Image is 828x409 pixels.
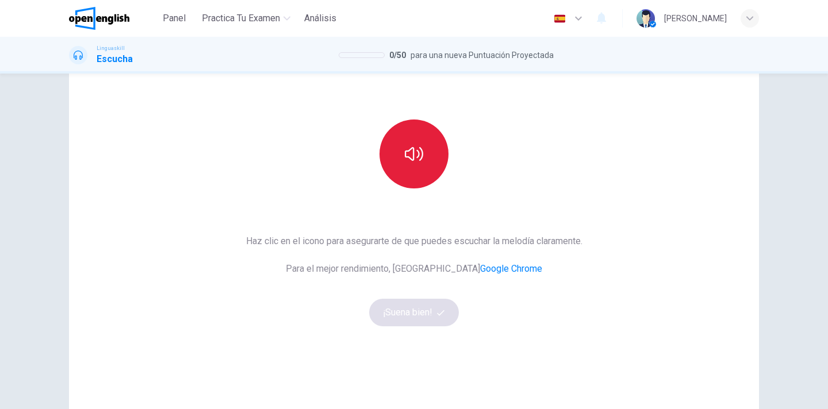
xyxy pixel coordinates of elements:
[300,8,341,29] button: Análisis
[69,7,156,30] a: OpenEnglish logo
[246,262,582,276] span: Para el mejor rendimiento, [GEOGRAPHIC_DATA]
[246,234,582,248] span: Haz clic en el icono para asegurarte de que puedes escuchar la melodía claramente.
[304,11,336,25] span: Análisis
[411,48,554,62] span: para una nueva Puntuación Proyectada
[480,263,542,274] a: Google Chrome
[202,11,280,25] span: Practica tu examen
[664,11,727,25] div: [PERSON_NAME]
[97,52,133,66] h1: Escucha
[97,44,125,52] span: Linguaskill
[389,48,406,62] span: 0 / 50
[163,11,186,25] span: Panel
[156,8,193,29] button: Panel
[69,7,129,30] img: OpenEnglish logo
[553,14,567,23] img: es
[637,9,655,28] img: Profile picture
[197,8,295,29] button: Practica tu examen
